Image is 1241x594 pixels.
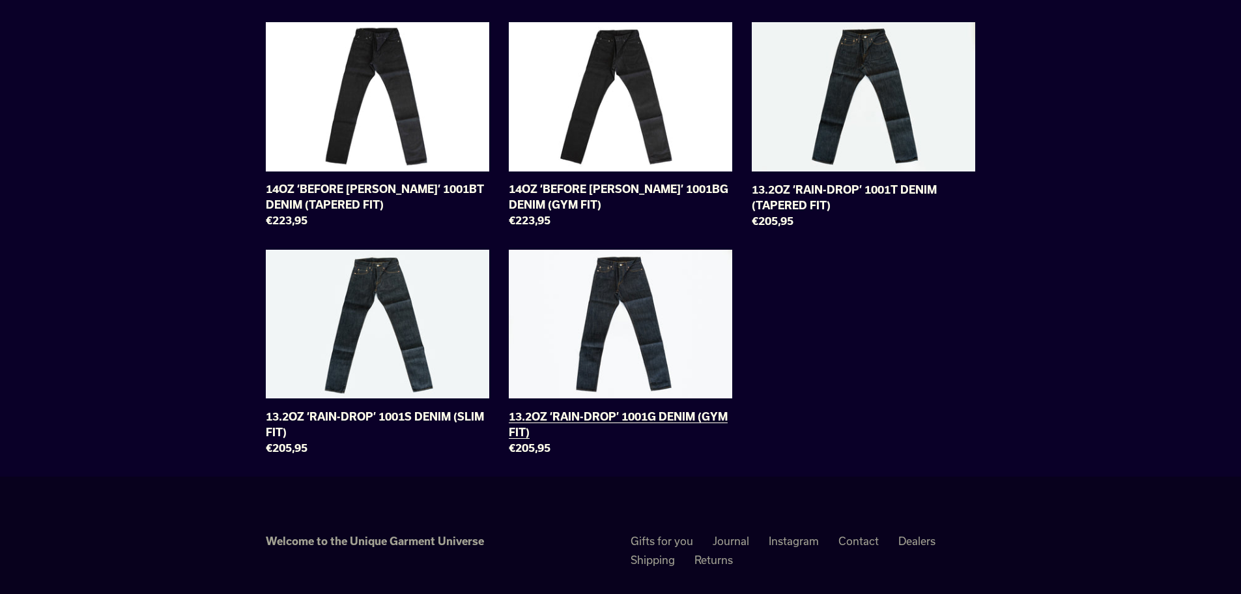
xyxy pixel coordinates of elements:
[631,535,693,547] a: Gifts for you
[838,535,879,547] a: Contact
[769,535,819,547] a: Instagram
[694,554,733,566] a: Returns
[266,535,484,547] strong: Welcome to the Unique Garment Universe
[713,535,749,547] a: Journal
[898,535,935,547] a: Dealers
[631,554,675,566] a: Shipping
